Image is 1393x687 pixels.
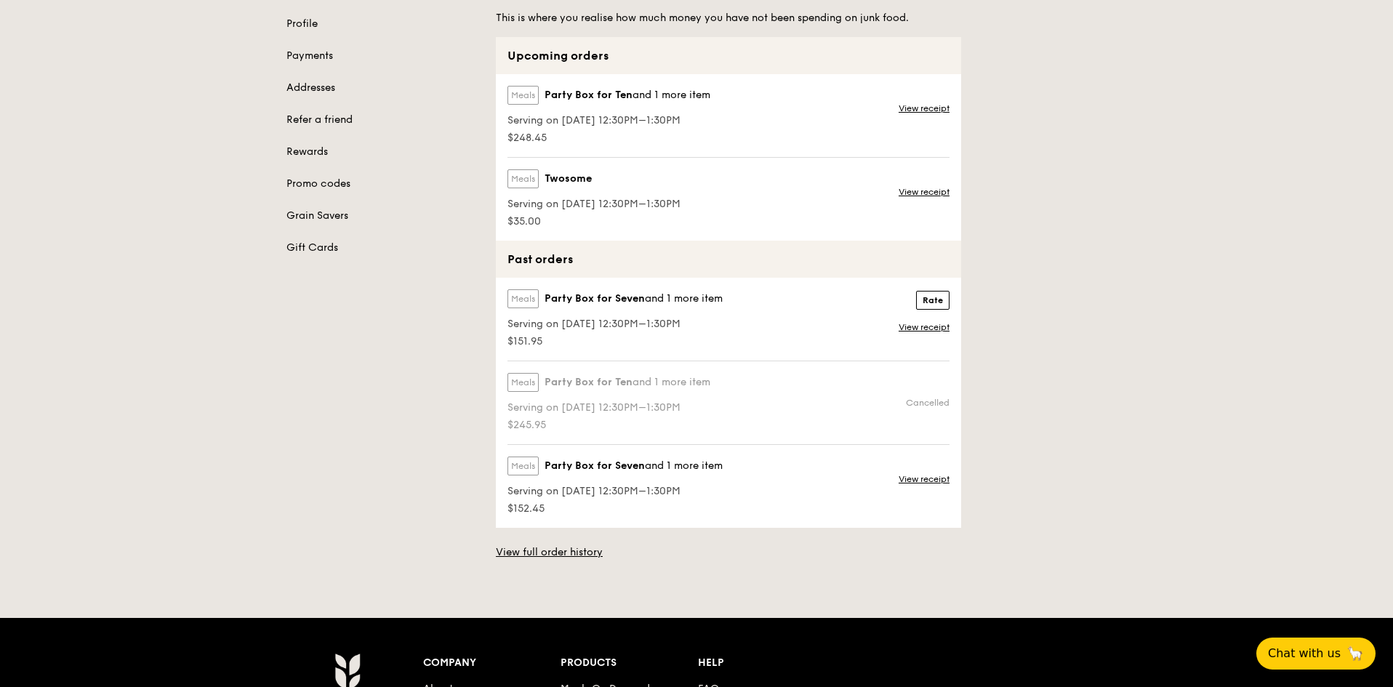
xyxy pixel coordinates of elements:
[507,169,539,188] label: Meals
[496,545,603,560] a: View full order history
[561,653,698,673] div: Products
[286,49,478,63] a: Payments
[899,321,950,333] a: View receipt
[916,291,950,310] button: Rate
[545,292,645,306] span: Party Box for Seven
[496,241,961,278] div: Past orders
[645,459,723,472] span: and 1 more item
[507,86,539,105] label: Meals
[507,401,710,415] span: Serving on [DATE] 12:30PM–1:30PM
[507,131,710,145] span: $248.45
[633,89,710,101] span: and 1 more item
[906,397,950,409] div: Cancelled
[507,334,723,349] span: $151.95
[507,373,539,392] label: Meals
[286,113,478,127] a: Refer a friend
[899,186,950,198] a: View receipt
[507,457,539,475] label: Meals
[899,103,950,114] a: View receipt
[633,376,710,388] span: and 1 more item
[698,653,835,673] div: Help
[545,459,645,473] span: Party Box for Seven
[507,214,681,229] span: $35.00
[507,113,710,128] span: Serving on [DATE] 12:30PM–1:30PM
[507,317,723,332] span: Serving on [DATE] 12:30PM–1:30PM
[545,88,633,103] span: Party Box for Ten
[507,289,539,308] label: Meals
[1256,638,1376,670] button: Chat with us🦙
[1268,645,1341,662] span: Chat with us
[645,292,723,305] span: and 1 more item
[286,241,478,255] a: Gift Cards
[423,653,561,673] div: Company
[899,473,950,485] a: View receipt
[496,37,961,74] div: Upcoming orders
[286,177,478,191] a: Promo codes
[507,502,723,516] span: $152.45
[286,81,478,95] a: Addresses
[507,197,681,212] span: Serving on [DATE] 12:30PM–1:30PM
[286,17,478,31] a: Profile
[545,172,592,186] span: Twosome
[496,11,961,25] h5: This is where you realise how much money you have not been spending on junk food.
[545,375,633,390] span: Party Box for Ten
[507,418,710,433] span: $245.95
[1346,645,1364,662] span: 🦙
[507,484,723,499] span: Serving on [DATE] 12:30PM–1:30PM
[286,145,478,159] a: Rewards
[286,209,478,223] a: Grain Savers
